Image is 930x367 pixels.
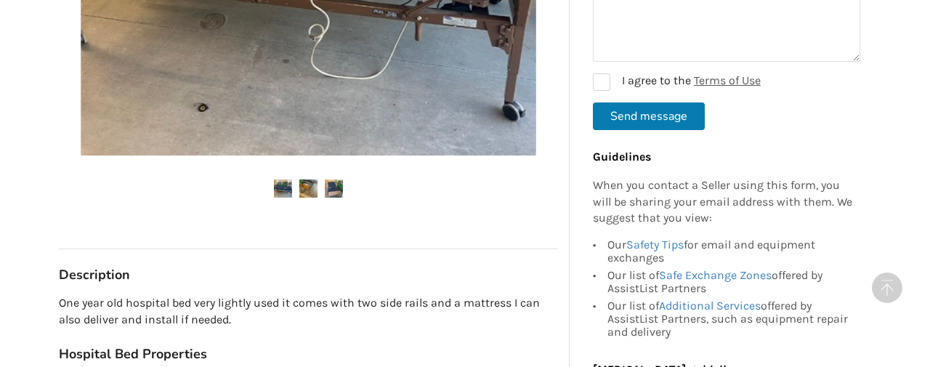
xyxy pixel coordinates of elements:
[59,295,558,328] p: One year old hospital bed very lightly used it comes with two side rails and a mattress I can als...
[593,102,705,130] button: Send message
[607,238,853,267] div: Our for email and equipment exchanges
[607,297,853,339] div: Our list of offered by AssistList Partners, such as equipment repair and delivery
[626,238,684,251] a: Safety Tips
[59,346,558,363] h3: Hospital Bed Properties
[593,73,761,91] label: I agree to the
[299,180,318,198] img: hospital bed very lightly used-hospital bed-bedroom equipment-pitt meadows-assistlist-listing
[593,177,853,227] p: When you contact a Seller using this form, you will be sharing your email address with them. We s...
[274,180,292,198] img: hospital bed very lightly used-hospital bed-bedroom equipment-pitt meadows-assistlist-listing
[325,180,343,198] img: hospital bed very lightly used-hospital bed-bedroom equipment-pitt meadows-assistlist-listing
[607,267,853,297] div: Our list of offered by AssistList Partners
[659,268,772,282] a: Safe Exchange Zones
[59,267,558,283] h3: Description
[593,150,651,164] b: Guidelines
[659,299,761,312] a: Additional Services
[694,73,761,87] a: Terms of Use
